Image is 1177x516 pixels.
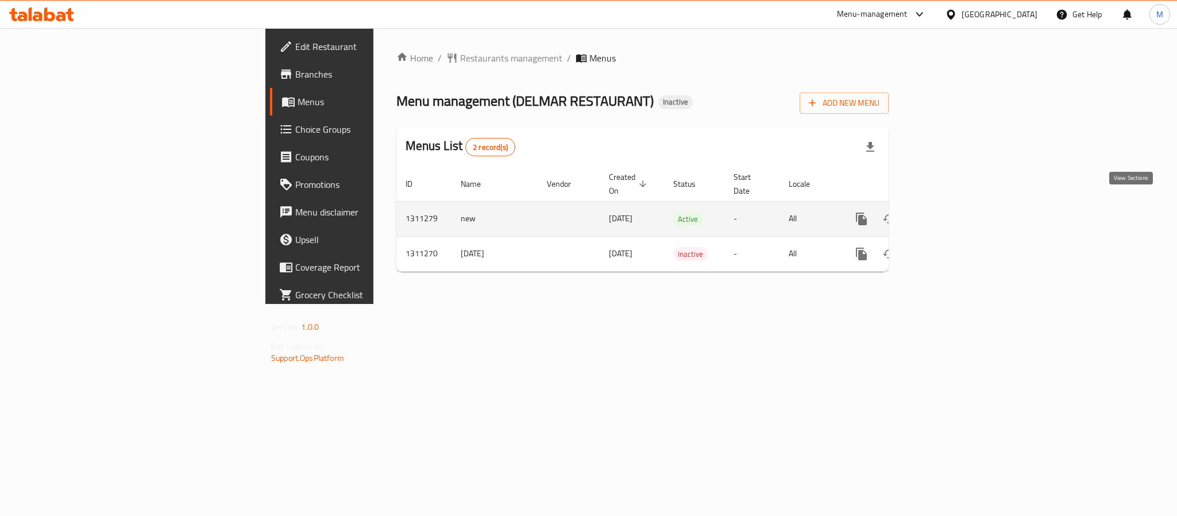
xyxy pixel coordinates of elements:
a: Menus [270,88,462,115]
span: Get support on: [271,339,324,354]
a: Menu disclaimer [270,198,462,226]
a: Upsell [270,226,462,253]
button: Change Status [875,205,903,233]
a: Restaurants management [446,51,562,65]
span: Restaurants management [460,51,562,65]
button: more [848,240,875,268]
td: [DATE] [451,236,538,271]
span: Edit Restaurant [295,40,453,53]
span: 1.0.0 [301,319,319,334]
div: [GEOGRAPHIC_DATA] [962,8,1037,21]
td: - [724,236,779,271]
span: Grocery Checklist [295,288,453,302]
div: Inactive [658,95,693,109]
span: Active [673,213,703,226]
div: Inactive [673,247,708,261]
span: ID [406,177,427,191]
a: Support.OpsPlatform [271,351,344,365]
span: Inactive [673,248,708,261]
td: All [779,236,839,271]
div: Active [673,212,703,226]
span: Coverage Report [295,260,453,274]
span: Branches [295,67,453,81]
span: Upsell [295,233,453,247]
a: Coupons [270,143,462,171]
span: Menus [298,95,453,109]
span: Status [673,177,711,191]
a: Branches [270,60,462,88]
button: Add New Menu [800,93,889,114]
span: M [1156,8,1163,21]
td: - [724,201,779,236]
span: Menus [589,51,616,65]
a: Choice Groups [270,115,462,143]
span: [DATE] [609,211,632,226]
span: Add New Menu [809,96,879,110]
span: Menu disclaimer [295,205,453,219]
a: Edit Restaurant [270,33,462,60]
button: Change Status [875,240,903,268]
span: Promotions [295,178,453,191]
span: Locale [789,177,825,191]
span: Choice Groups [295,122,453,136]
td: new [451,201,538,236]
span: Coupons [295,150,453,164]
span: [DATE] [609,246,632,261]
table: enhanced table [396,167,967,272]
button: more [848,205,875,233]
span: Menu management ( DELMAR RESTAURANT ) [396,88,654,114]
span: 2 record(s) [466,142,515,153]
span: Inactive [658,97,693,107]
a: Promotions [270,171,462,198]
a: Coverage Report [270,253,462,281]
td: All [779,201,839,236]
span: Created On [609,170,650,198]
th: Actions [839,167,967,202]
h2: Menus List [406,137,515,156]
a: Grocery Checklist [270,281,462,309]
span: Name [461,177,496,191]
span: Start Date [734,170,766,198]
span: Vendor [547,177,586,191]
div: Menu-management [837,7,908,21]
span: Version: [271,319,299,334]
nav: breadcrumb [396,51,889,65]
div: Total records count [465,138,515,156]
div: Export file [856,133,884,161]
li: / [567,51,571,65]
